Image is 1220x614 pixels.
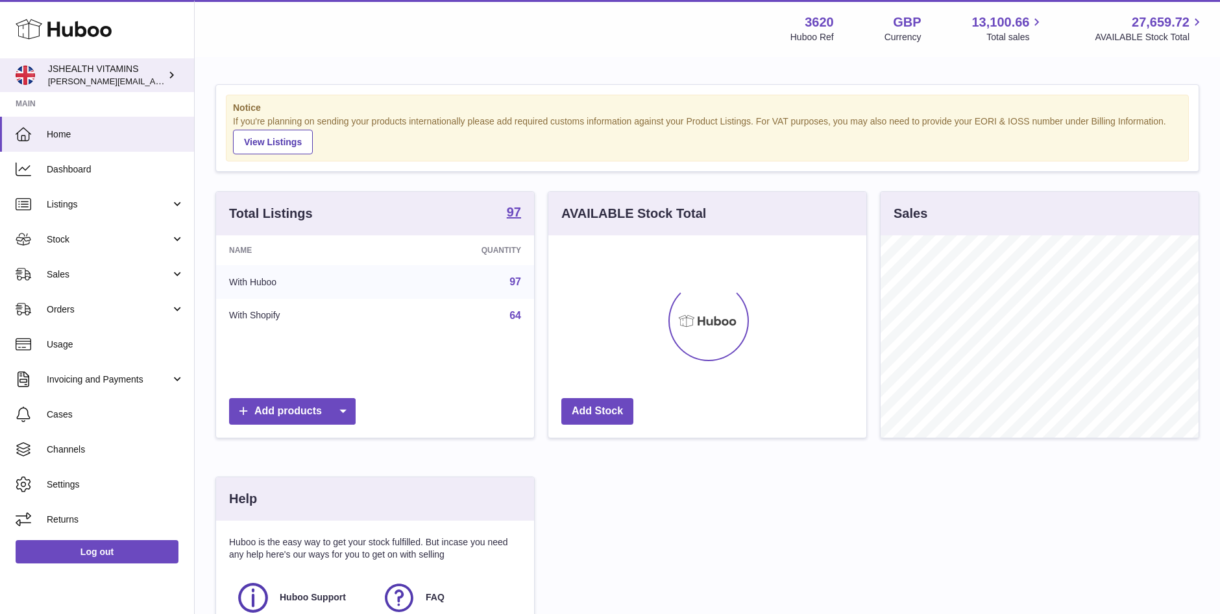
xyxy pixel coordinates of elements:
th: Quantity [387,235,534,265]
div: If you're planning on sending your products internationally please add required customs informati... [233,115,1182,154]
strong: GBP [893,14,921,31]
a: 97 [509,276,521,287]
span: Sales [47,268,171,281]
th: Name [216,235,387,265]
strong: 3620 [805,14,834,31]
strong: 97 [507,206,521,218]
span: Listings [47,198,171,211]
span: Home [47,128,184,141]
span: Stock [47,233,171,246]
span: Orders [47,303,171,316]
a: View Listings [233,130,313,154]
td: With Shopify [216,299,387,333]
p: Huboo is the easy way to get your stock fulfilled. But incase you need any help here's our ways f... [229,536,521,561]
a: 13,100.66 Total sales [971,14,1044,43]
span: FAQ [426,591,445,604]
span: Usage [47,338,184,351]
span: Settings [47,478,184,491]
span: 13,100.66 [971,14,1029,31]
span: AVAILABLE Stock Total [1095,31,1204,43]
h3: AVAILABLE Stock Total [561,205,706,222]
h3: Total Listings [229,205,313,222]
td: With Huboo [216,265,387,299]
span: Returns [47,514,184,526]
h3: Sales [894,205,927,222]
a: Add Stock [561,398,633,425]
div: Currency [884,31,921,43]
span: Cases [47,408,184,421]
div: JSHEALTH VITAMINS [48,63,165,88]
a: 97 [507,206,521,221]
div: Huboo Ref [790,31,834,43]
img: francesca@jshealthvitamins.com [16,65,35,85]
span: Invoicing and Payments [47,373,171,386]
span: Channels [47,443,184,456]
a: Add products [229,398,356,425]
a: 27,659.72 AVAILABLE Stock Total [1095,14,1204,43]
h3: Help [229,490,257,508]
span: Total sales [986,31,1044,43]
a: Log out [16,540,178,563]
span: Huboo Support [280,591,346,604]
span: [PERSON_NAME][EMAIL_ADDRESS][DOMAIN_NAME] [48,76,260,86]
span: 27,659.72 [1132,14,1189,31]
a: 64 [509,310,521,321]
strong: Notice [233,102,1182,114]
span: Dashboard [47,163,184,176]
